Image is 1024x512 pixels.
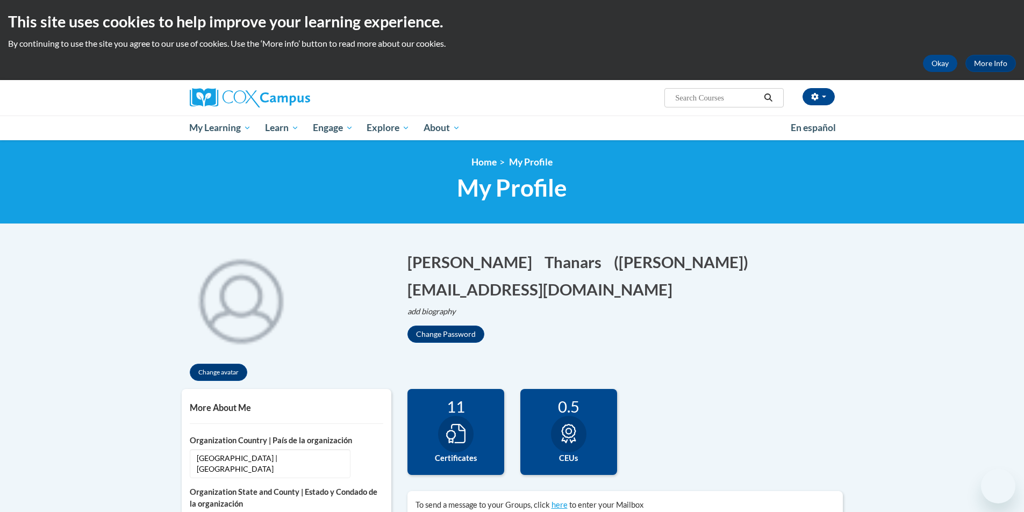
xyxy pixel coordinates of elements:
span: Engage [313,121,353,134]
button: Change avatar [190,364,247,381]
a: Learn [258,116,306,140]
p: By continuing to use the site you agree to our use of cookies. Use the ‘More info’ button to read... [8,38,1016,49]
img: Cox Campus [190,88,310,107]
h5: More About Me [190,402,383,413]
label: CEUs [528,452,609,464]
h2: This site uses cookies to help improve your learning experience. [8,11,1016,32]
span: My Profile [457,174,567,202]
button: Edit email address [407,278,679,300]
button: Search [760,91,776,104]
button: Edit screen name [614,251,755,273]
span: To send a message to your Groups, click [416,500,550,509]
a: My Learning [183,116,259,140]
span: My Profile [509,156,553,168]
img: profile avatar [182,240,300,358]
span: Explore [367,121,410,134]
span: to enter your Mailbox [569,500,643,509]
label: Organization Country | País de la organización [190,435,383,446]
button: Edit biography [407,306,464,318]
span: Learn [265,121,299,134]
button: Edit first name [407,251,539,273]
div: 11 [416,397,496,416]
div: Main menu [174,116,851,140]
a: Explore [360,116,417,140]
input: Search Courses [674,91,760,104]
label: Certificates [416,452,496,464]
i: add biography [407,307,456,316]
span: About [424,121,460,134]
iframe: Button to launch messaging window [981,469,1015,503]
span: [GEOGRAPHIC_DATA] | [GEOGRAPHIC_DATA] [190,449,350,478]
label: Organization State and County | Estado y Condado de la organización [190,486,383,510]
a: Engage [306,116,360,140]
button: Change Password [407,326,484,343]
button: Edit last name [545,251,608,273]
span: My Learning [189,121,251,134]
div: Click to change the profile picture [182,240,300,358]
button: Okay [923,55,957,72]
button: Account Settings [803,88,835,105]
a: Home [471,156,497,168]
span: En español [791,122,836,133]
div: 0.5 [528,397,609,416]
a: here [552,500,568,509]
a: About [417,116,467,140]
a: En español [784,117,843,139]
a: More Info [965,55,1016,72]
